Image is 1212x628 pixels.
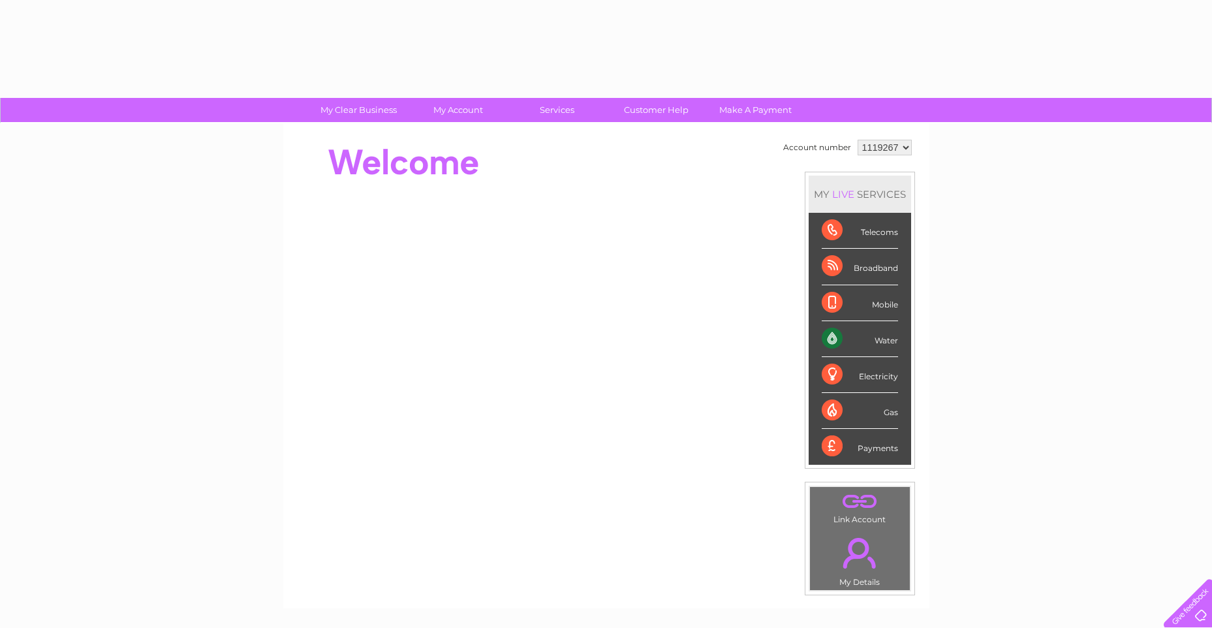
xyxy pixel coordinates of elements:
[702,98,809,122] a: Make A Payment
[822,213,898,249] div: Telecoms
[305,98,412,122] a: My Clear Business
[503,98,611,122] a: Services
[822,393,898,429] div: Gas
[809,176,911,213] div: MY SERVICES
[780,136,854,159] td: Account number
[809,527,910,591] td: My Details
[809,486,910,527] td: Link Account
[822,321,898,357] div: Water
[830,188,857,200] div: LIVE
[813,490,907,513] a: .
[813,530,907,576] a: .
[822,357,898,393] div: Electricity
[602,98,710,122] a: Customer Help
[822,429,898,464] div: Payments
[404,98,512,122] a: My Account
[822,285,898,321] div: Mobile
[822,249,898,285] div: Broadband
